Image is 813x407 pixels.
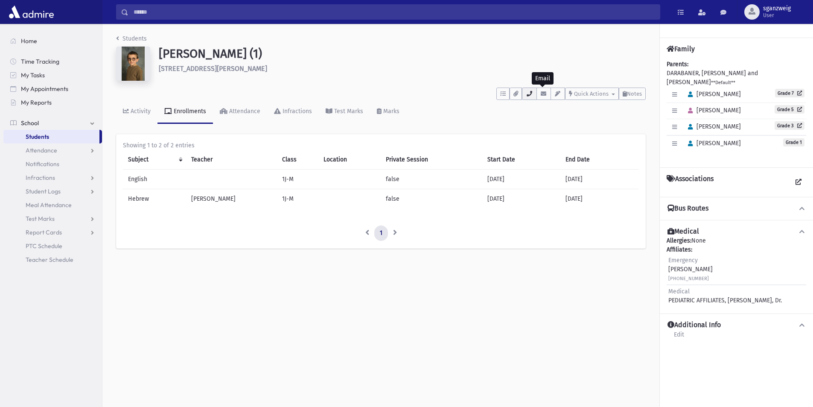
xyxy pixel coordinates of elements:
[3,198,102,212] a: Meal Attendance
[668,257,698,264] span: Emergency
[667,45,695,53] h4: Family
[116,35,147,42] a: Students
[116,34,147,47] nav: breadcrumb
[668,276,709,281] small: [PHONE_NUMBER]
[775,89,804,97] a: Grade 7
[186,150,277,170] th: Teacher
[667,246,692,253] b: Affiliates:
[560,189,639,209] td: [DATE]
[3,143,102,157] a: Attendance
[318,150,381,170] th: Location
[560,150,639,170] th: End Date
[791,175,806,190] a: View all Associations
[783,138,804,146] span: Grade 1
[667,236,806,307] div: None
[3,55,102,68] a: Time Tracking
[775,105,804,114] a: Grade 5
[26,201,72,209] span: Meal Attendance
[21,58,59,65] span: Time Tracking
[21,71,45,79] span: My Tasks
[157,100,213,124] a: Enrollments
[26,215,55,223] span: Test Marks
[7,3,56,20] img: AdmirePro
[26,228,62,236] span: Report Cards
[667,321,806,330] button: Additional Info
[319,100,370,124] a: Test Marks
[482,170,561,189] td: [DATE]
[667,204,708,213] h4: Bus Routes
[381,189,482,209] td: false
[763,5,791,12] span: sganzweig
[370,100,406,124] a: Marks
[21,99,52,106] span: My Reports
[684,91,741,98] span: [PERSON_NAME]
[684,107,741,114] span: [PERSON_NAME]
[667,237,691,244] b: Allergies:
[26,133,49,141] span: Students
[123,189,186,209] td: Hebrew
[763,12,791,19] span: User
[482,150,561,170] th: Start Date
[227,108,260,115] div: Attendance
[382,108,399,115] div: Marks
[574,91,609,97] span: Quick Actions
[667,175,714,190] h4: Associations
[3,68,102,82] a: My Tasks
[619,88,646,100] button: Notes
[277,150,318,170] th: Class
[3,212,102,225] a: Test Marks
[277,189,318,209] td: 1J-M
[3,184,102,198] a: Student Logs
[3,157,102,171] a: Notifications
[684,123,741,130] span: [PERSON_NAME]
[21,85,68,93] span: My Appointments
[381,170,482,189] td: false
[116,100,157,124] a: Activity
[381,150,482,170] th: Private Session
[560,170,639,189] td: [DATE]
[668,287,782,305] div: PEDIATRIC AFFILIATES, [PERSON_NAME], Dr.
[159,64,646,73] h6: [STREET_ADDRESS][PERSON_NAME]
[332,108,363,115] div: Test Marks
[3,253,102,266] a: Teacher Schedule
[565,88,619,100] button: Quick Actions
[668,288,690,295] span: Medical
[281,108,312,115] div: Infractions
[277,170,318,189] td: 1J-M
[128,4,660,20] input: Search
[667,321,721,330] h4: Additional Info
[213,100,267,124] a: Attendance
[532,72,554,85] div: Email
[129,108,151,115] div: Activity
[3,116,102,130] a: School
[667,227,699,236] h4: Medical
[3,239,102,253] a: PTC Schedule
[3,171,102,184] a: Infractions
[186,189,277,209] td: [PERSON_NAME]
[3,96,102,109] a: My Reports
[21,37,37,45] span: Home
[482,189,561,209] td: [DATE]
[172,108,206,115] div: Enrollments
[668,256,713,283] div: [PERSON_NAME]
[673,330,685,345] a: Edit
[26,187,61,195] span: Student Logs
[3,130,99,143] a: Students
[123,170,186,189] td: English
[123,150,186,170] th: Subject
[684,140,741,147] span: [PERSON_NAME]
[667,60,806,161] div: DARABANER, [PERSON_NAME] and [PERSON_NAME]
[159,47,646,61] h1: [PERSON_NAME] (1)
[374,225,388,241] a: 1
[26,256,73,264] span: Teacher Schedule
[3,82,102,96] a: My Appointments
[3,34,102,48] a: Home
[21,119,39,127] span: School
[627,91,642,97] span: Notes
[267,100,319,124] a: Infractions
[26,146,57,154] span: Attendance
[667,204,806,213] button: Bus Routes
[123,141,639,150] div: Showing 1 to 2 of 2 entries
[775,121,804,130] a: Grade 3
[667,227,806,236] button: Medical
